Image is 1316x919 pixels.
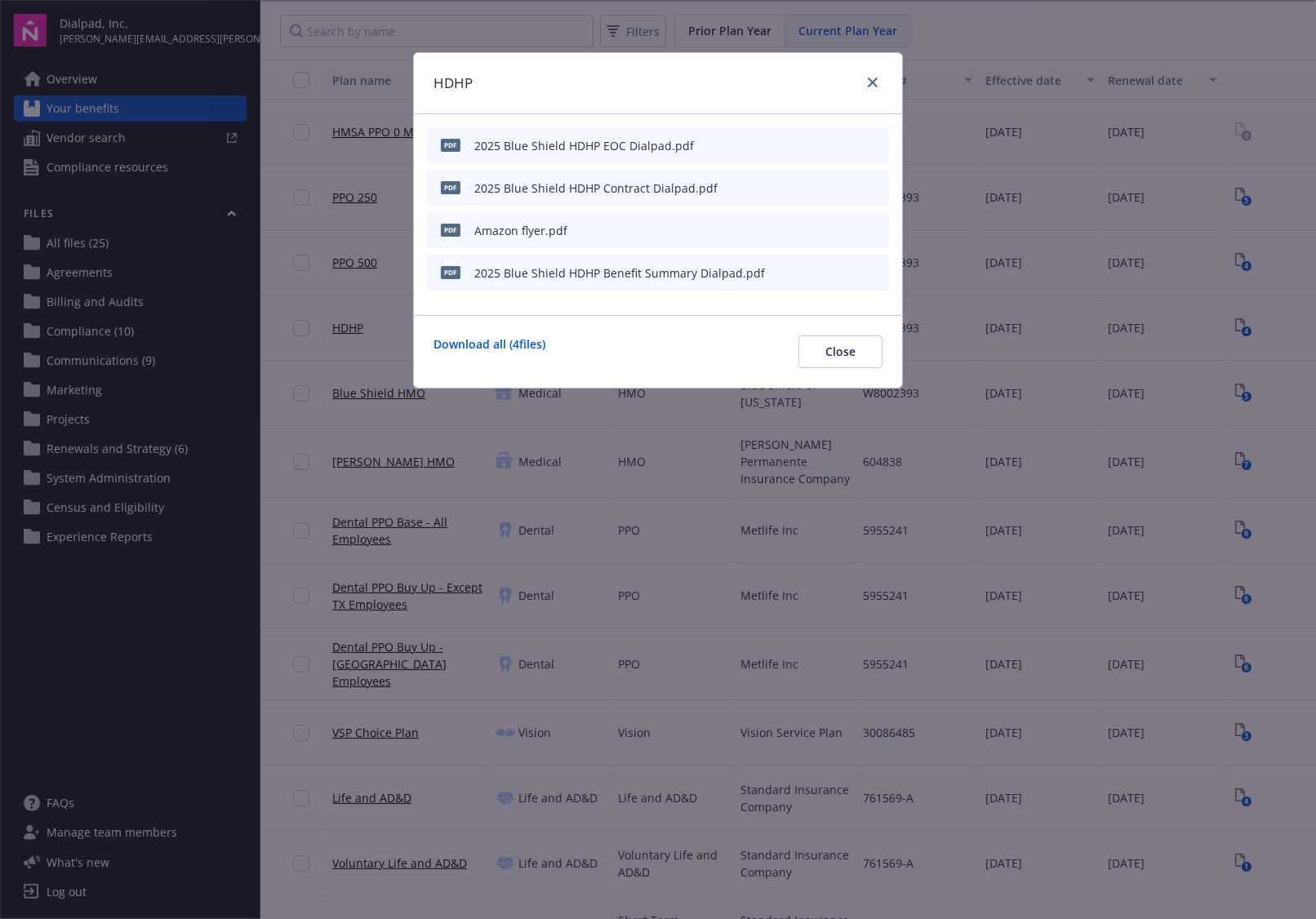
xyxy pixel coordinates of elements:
[842,137,855,154] button: download file
[842,264,855,282] button: download file
[474,264,765,282] div: 2025 Blue Shield HDHP Benefit Summary Dialpad.pdf
[868,264,883,282] button: preview file
[868,137,883,154] button: preview file
[441,139,460,151] span: pdf
[433,73,473,94] h1: HDHP
[868,222,883,239] button: preview file
[863,73,883,92] a: close
[798,335,883,368] button: Close
[868,180,883,197] button: preview file
[842,180,855,197] button: download file
[441,266,460,278] span: pdf
[474,222,567,239] div: Amazon flyer.pdf
[474,180,718,197] div: 2025 Blue Shield HDHP Contract Dialpad.pdf
[842,222,855,239] button: download file
[825,344,856,359] span: Close
[441,181,460,193] span: pdf
[433,335,545,368] a: Download all ( 4 files)
[441,224,460,236] span: pdf
[474,137,694,154] div: 2025 Blue Shield HDHP EOC Dialpad.pdf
